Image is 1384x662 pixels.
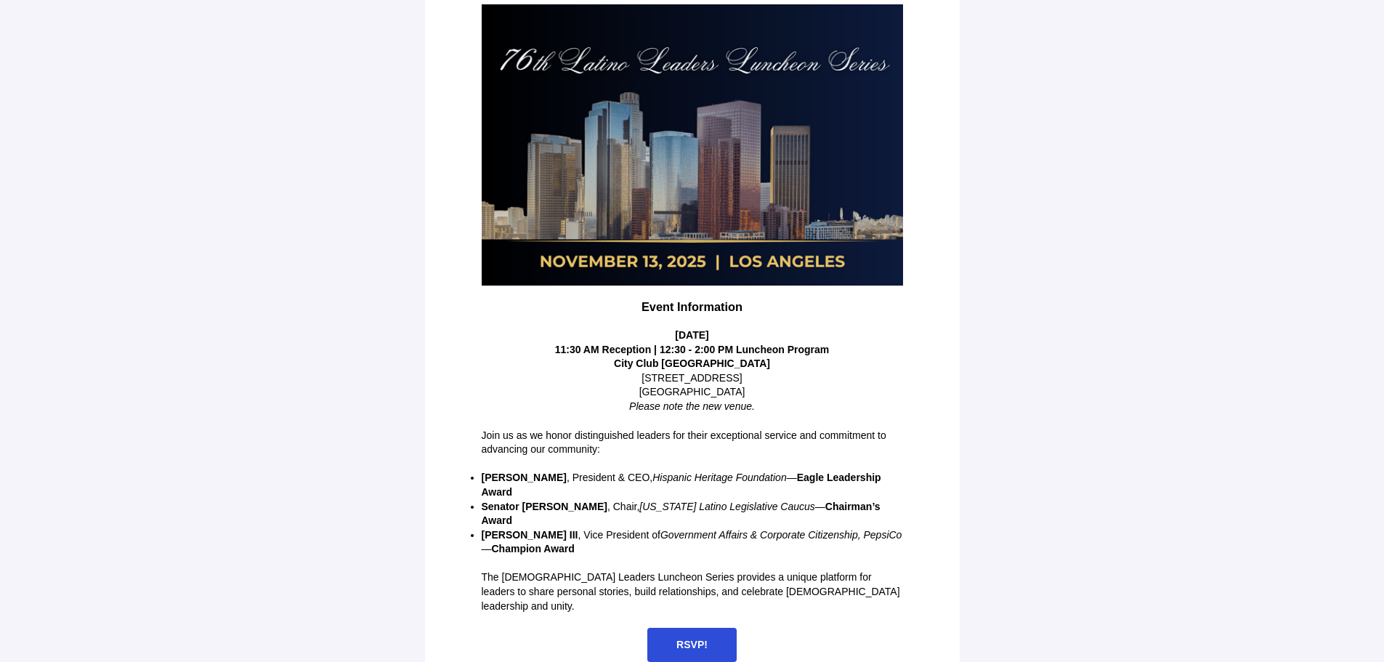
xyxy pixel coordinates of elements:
p: [STREET_ADDRESS] [GEOGRAPHIC_DATA] [482,357,903,413]
strong: Eagle Leadership Award [482,472,881,498]
em: Please note the new venue. [629,400,755,412]
strong: Chairman’s Award [482,501,881,527]
strong: 11:30 AM Reception | 12:30 - 2:00 PM Luncheon Program [555,344,830,355]
p: , Vice President of — [482,528,903,557]
em: Government Affairs & Corporate Citizenship, PepsiCo [660,529,902,541]
strong: [PERSON_NAME] III [482,529,578,541]
em: Hispanic Heritage Foundation [652,472,786,483]
span: RSVP! [676,639,708,650]
strong: [DATE] [675,329,708,341]
strong: [PERSON_NAME] [482,472,567,483]
a: RSVP! [647,628,737,662]
em: [US_STATE] Latino Legislative Caucus [639,501,815,512]
p: , President & CEO, — [482,471,903,499]
strong: Champion Award [492,543,575,554]
strong: City Club [GEOGRAPHIC_DATA] [614,358,770,369]
p: The [DEMOGRAPHIC_DATA] Leaders Luncheon Series provides a unique platform for leaders to share pe... [482,570,903,613]
strong: Event Information [642,300,742,313]
p: Join us as we honor distinguished leaders for their exceptional service and commitment to advanci... [482,429,903,457]
p: , Chair, — [482,500,903,528]
strong: Senator [PERSON_NAME] [482,501,607,512]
